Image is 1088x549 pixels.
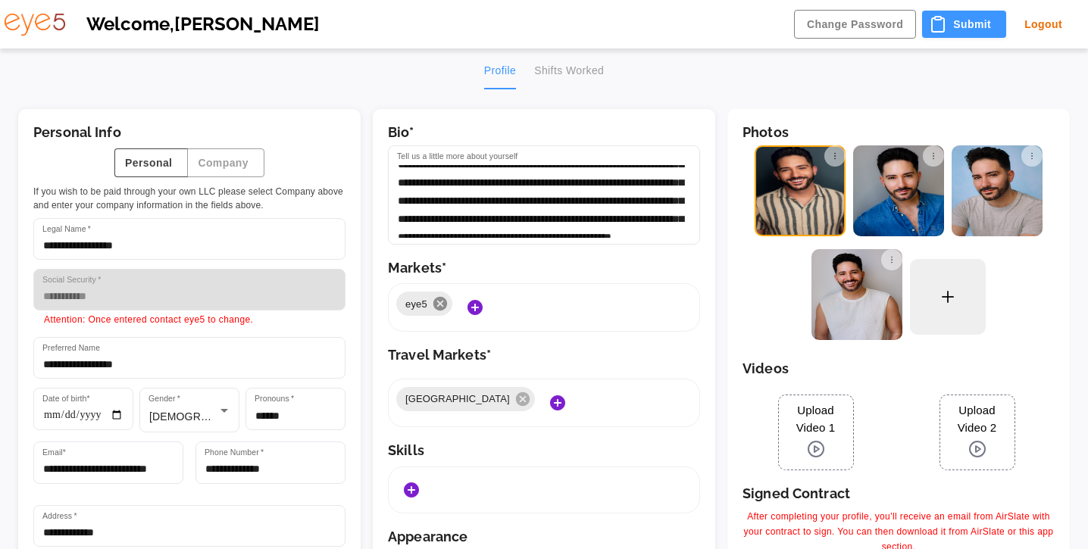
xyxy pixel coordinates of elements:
label: Phone Number [205,447,264,458]
label: Social Security [42,274,101,285]
h6: Videos [743,360,1055,377]
button: Options [824,145,846,167]
span: Attention: Once entered contact eye5 to change. [44,314,253,325]
button: Profile [484,53,516,89]
h6: Skills [388,442,700,459]
label: Pronouns [255,393,294,404]
h6: Personal Info [33,124,345,141]
h6: Signed Contract [743,485,1055,502]
label: Legal Name [42,223,91,235]
button: Add Markets [460,292,490,323]
span: eye5 [396,297,436,312]
button: Options [1021,145,1043,167]
button: Logout [1012,11,1074,39]
img: 936A4655.JPG [811,249,902,340]
img: 936A42842.JPG [853,145,944,236]
span: [GEOGRAPHIC_DATA] [396,391,519,407]
h6: Travel Markets* [388,347,700,363]
div: outlined button group [33,148,345,178]
label: Email* [42,447,66,458]
h6: Markets* [388,260,700,276]
div: [GEOGRAPHIC_DATA] [396,387,535,411]
button: Add Markets [542,388,573,418]
label: Address [42,510,77,522]
h6: Photos [743,124,1055,141]
label: Tell us a little more about yourself [397,151,517,162]
button: Submit [922,11,1006,39]
span: If you wish to be paid through your own LLC please select Company above and enter your company in... [33,185,345,212]
button: Add Skills [396,475,427,505]
button: Company [187,148,264,178]
label: Date of birth* [42,393,90,404]
img: Screenshot 2025-02-18 at 7.43.35 PM.png [755,145,846,236]
div: eye5 [396,292,452,316]
label: Gender [149,393,180,404]
h5: Welcome, [PERSON_NAME] [86,14,773,36]
span: Upload Video 1 [786,402,846,436]
span: Upload Video 2 [948,402,1007,436]
h6: Appearance [388,529,700,545]
button: Personal [114,148,188,178]
img: 936A3998.JPG [952,145,1043,236]
label: Preferred Name [42,342,100,354]
img: eye5 [5,14,65,36]
div: [DEMOGRAPHIC_DATA] [140,388,239,432]
button: Options [923,145,944,167]
button: Change Password [794,10,916,39]
button: Options [881,249,902,270]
